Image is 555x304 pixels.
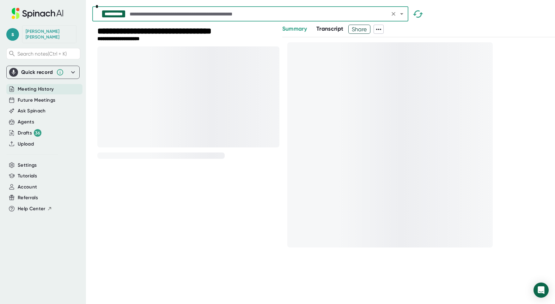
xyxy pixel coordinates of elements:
span: Transcript [316,25,344,32]
span: Help Center [18,205,46,212]
button: Tutorials [18,172,37,180]
span: Share [349,24,370,35]
button: Agents [18,118,34,126]
div: 36 [34,129,41,137]
button: Transcript [316,25,344,33]
button: Upload [18,140,34,148]
button: Help Center [18,205,52,212]
button: Open [397,9,406,18]
button: Account [18,183,37,191]
div: Quick record [21,69,53,75]
span: Summary [282,25,307,32]
button: Ask Spinach [18,107,46,115]
button: Meeting History [18,86,54,93]
div: Stephanie Jacquez [26,29,73,40]
button: Summary [282,25,307,33]
div: Drafts [18,129,41,137]
div: Open Intercom Messenger [534,283,549,298]
button: Settings [18,162,37,169]
span: s [6,28,19,41]
span: Search notes (Ctrl + K) [17,51,67,57]
button: Referrals [18,194,38,201]
div: Quick record [9,66,77,79]
button: Share [348,25,371,34]
button: Future Meetings [18,97,55,104]
button: Drafts 36 [18,129,41,137]
button: Clear [389,9,398,18]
